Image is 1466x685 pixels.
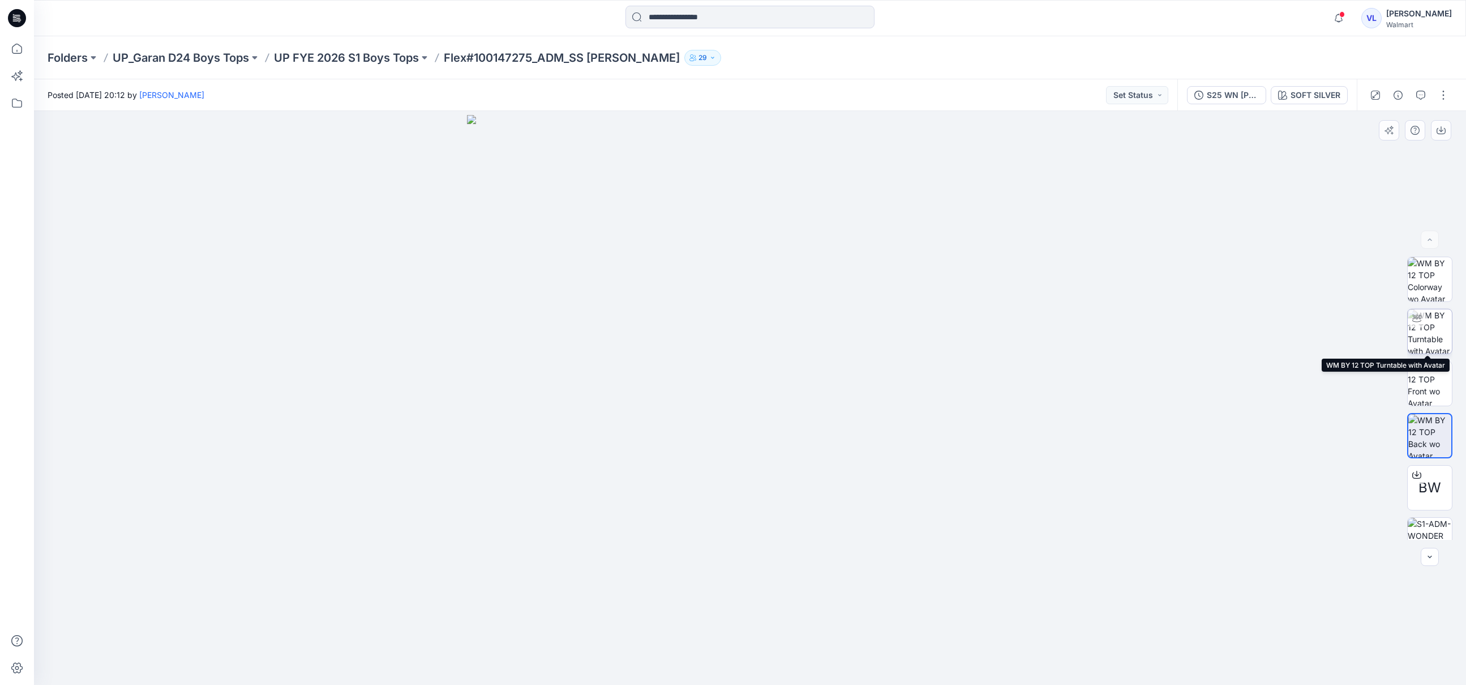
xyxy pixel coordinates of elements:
[1291,89,1340,101] div: SOFT SILVER
[1361,8,1382,28] div: VL
[48,89,204,101] span: Posted [DATE] 20:12 by
[1386,7,1452,20] div: [PERSON_NAME]
[1418,478,1441,498] span: BW
[1187,86,1266,104] button: S25 WN [PERSON_NAME]
[113,50,249,66] a: UP_Garan D24 Boys Tops
[684,50,721,66] button: 29
[1386,20,1452,29] div: Walmart
[274,50,419,66] a: UP FYE 2026 S1 Boys Tops
[444,50,680,66] p: Flex#100147275_ADM_SS [PERSON_NAME]
[1271,86,1348,104] button: SOFT SILVER
[1408,309,1452,354] img: WM BY 12 TOP Turntable with Avatar
[1389,86,1407,104] button: Details
[48,50,88,66] a: Folders
[1408,518,1452,562] img: S1-ADM-WONDER NATION SS RAGLAN HENLEY TEE- 100147275
[139,90,204,100] a: [PERSON_NAME]
[698,52,707,64] p: 29
[1408,414,1451,457] img: WM BY 12 TOP Back wo Avatar
[1408,361,1452,406] img: WM BY 12 TOP Front wo Avatar
[1408,257,1452,301] img: WM BY 12 TOP Colorway wo Avatar
[1207,89,1259,101] div: S25 WN [PERSON_NAME]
